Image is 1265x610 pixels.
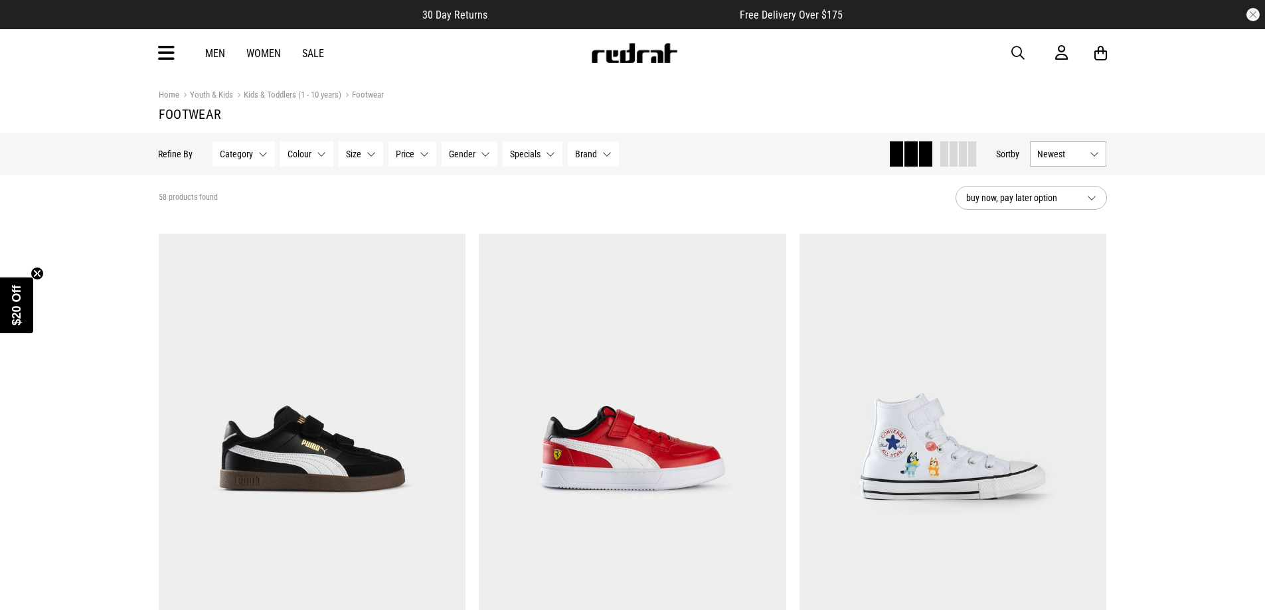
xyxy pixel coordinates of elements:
a: Footwear [341,90,384,102]
a: Kids & Toddlers (1 - 10 years) [233,90,341,102]
button: Size [339,141,384,167]
span: Category [220,149,254,159]
img: Redrat logo [590,43,678,63]
h1: Footwear [159,106,1107,122]
button: Category [213,141,276,167]
a: Men [205,47,225,60]
span: Newest [1038,149,1085,159]
button: Price [389,141,437,167]
button: Close teaser [31,267,44,280]
a: Sale [302,47,324,60]
span: $20 Off [10,285,23,325]
span: Specials [511,149,541,159]
span: Brand [576,149,598,159]
span: 58 products found [159,192,218,203]
span: 30 Day Returns [422,9,487,21]
span: Free Delivery Over $175 [740,9,843,21]
p: Refine By [159,149,193,159]
span: buy now, pay later option [966,190,1076,206]
button: Gender [442,141,498,167]
button: buy now, pay later option [956,186,1107,210]
button: Colour [281,141,334,167]
span: Price [396,149,415,159]
span: Colour [288,149,312,159]
span: Size [347,149,362,159]
button: Newest [1031,141,1107,167]
span: by [1011,149,1020,159]
span: Gender [450,149,476,159]
a: Youth & Kids [179,90,233,102]
button: Sortby [997,146,1020,162]
a: Home [159,90,179,100]
iframe: Customer reviews powered by Trustpilot [514,8,713,21]
a: Women [246,47,281,60]
button: Specials [503,141,563,167]
button: Brand [568,141,620,167]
